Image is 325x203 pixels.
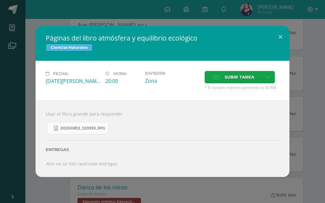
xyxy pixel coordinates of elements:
i: Aún no se han realizado entregas [46,161,117,167]
span: Hora: [113,71,127,76]
label: Entregas [46,147,279,152]
button: Close (Esc) [271,26,289,48]
a: 20250812_120913.jpg [47,122,109,134]
label: División: [145,71,200,76]
span: Fecha: [53,71,69,76]
div: [DATE][PERSON_NAME] [46,78,100,85]
div: Zona [145,77,200,84]
span: * El tamaño máximo permitido es 50 MB [205,85,279,90]
h2: Páginas del libro atmósfera y equilibrio ecológico [46,34,279,42]
span: 20250812_120913.jpg [60,126,105,131]
div: 20:00 [105,78,140,85]
div: Usar el libro grande para responder [36,100,289,177]
span: Ciencias Naturales [46,44,93,51]
span: Subir tarea [225,71,254,83]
